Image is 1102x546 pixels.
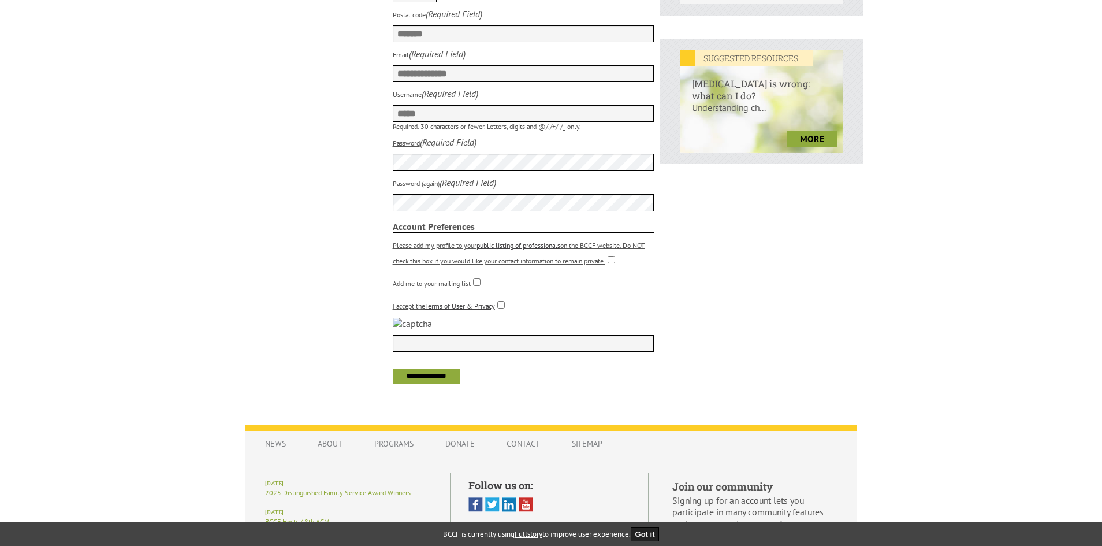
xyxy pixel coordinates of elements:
[393,318,432,329] img: captcha
[393,50,409,59] label: Email
[468,478,631,492] h5: Follow us on:
[672,480,837,493] h5: Join our community
[393,122,654,131] p: Required. 30 characters or fewer. Letters, digits and @/./+/-/_ only.
[393,90,422,99] label: Username
[468,497,483,512] img: Facebook
[519,497,533,512] img: You Tube
[672,495,837,541] p: Signing up for an account lets you participate in many community features such as comments, surve...
[631,527,660,541] button: Got it
[502,497,516,512] img: Linked In
[265,488,411,497] a: 2025 Distinguished Family Service Award Winners
[306,433,354,455] a: About
[515,529,542,539] a: Fullstory
[426,8,482,20] i: (Required Field)
[440,177,496,188] i: (Required Field)
[393,179,440,188] label: Password (again)
[265,480,433,487] h6: [DATE]
[265,508,433,516] h6: [DATE]
[393,221,654,233] strong: Account Preferences
[393,302,495,310] label: I accept the
[420,136,476,148] i: (Required Field)
[485,497,500,512] img: Twitter
[787,131,837,147] a: more
[495,433,552,455] a: Contact
[265,517,329,526] a: BCCF Hosts 48th AGM
[425,302,495,310] a: Terms of User & Privacy
[393,10,426,19] label: Postal code
[422,88,478,99] i: (Required Field)
[560,433,614,455] a: Sitemap
[363,433,425,455] a: Programs
[680,66,843,102] h6: [MEDICAL_DATA] is wrong: what can I do?
[393,279,471,288] label: Add me to your mailing list
[680,50,813,66] em: SUGGESTED RESOURCES
[680,102,843,125] p: Understanding ch...
[393,139,420,147] label: Password
[476,241,560,250] a: public listing of professionals
[254,433,297,455] a: News
[393,241,645,265] label: Please add my profile to your on the BCCF website. Do NOT check this box if you would like your c...
[434,433,486,455] a: Donate
[409,48,466,60] i: (Required Field)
